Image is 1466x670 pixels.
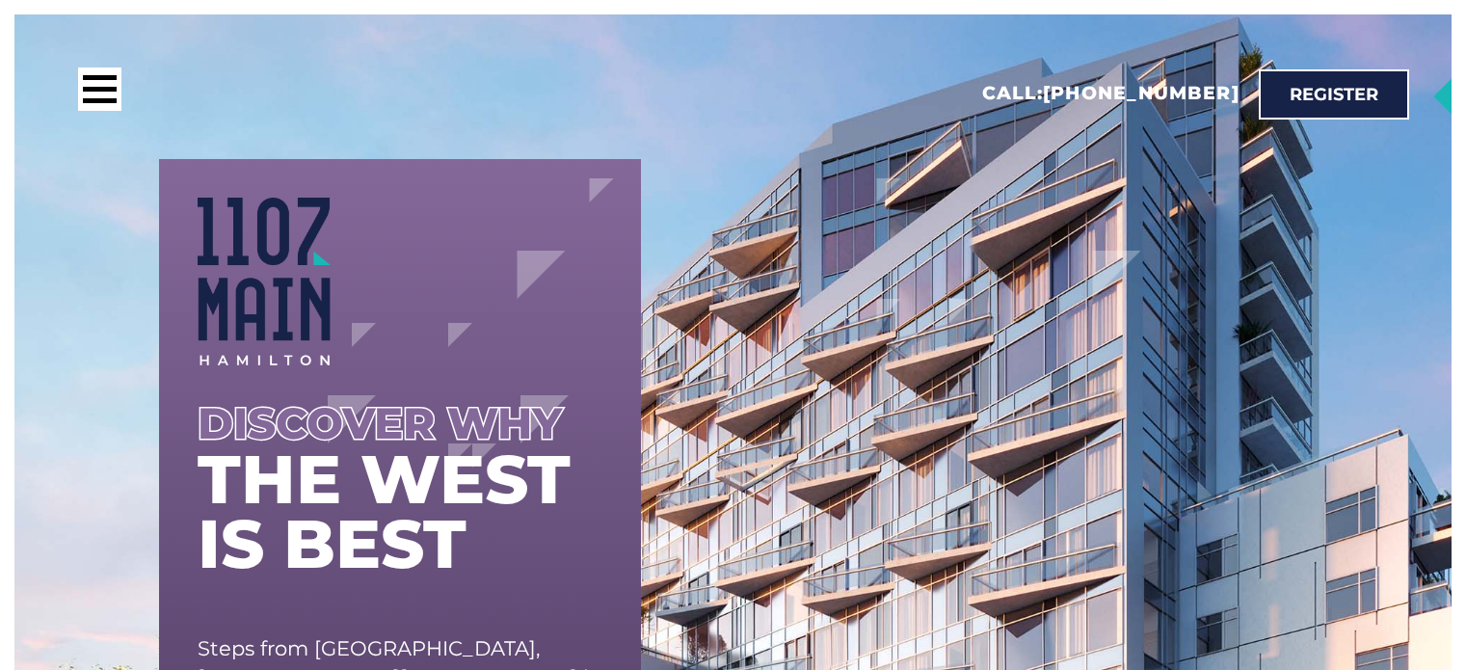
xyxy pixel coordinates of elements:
[1290,86,1378,103] span: Register
[198,404,602,443] div: Discover why
[982,82,1239,106] h2: Call:
[198,447,602,576] h1: the west is best
[1259,69,1409,120] a: Register
[1043,82,1239,104] a: [PHONE_NUMBER]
